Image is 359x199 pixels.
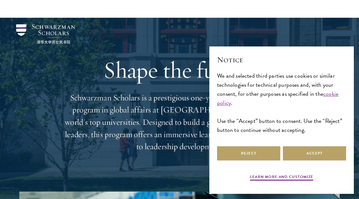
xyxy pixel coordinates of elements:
h2: Notice [217,54,346,65]
h1: Shape the future. [64,56,296,84]
button: Reject [217,146,280,161]
a: cookie policy [217,89,338,107]
button: Learn more and customize [250,174,313,182]
div: We and selected third parties use cookies or similar technologies for technical purposes and, wit... [217,71,346,135]
button: Accept [283,146,346,161]
p: Schwarzman Scholars is a prestigious one-year, fully funded master’s program in global affairs at... [64,92,296,153]
img: Schwarzman Scholars [16,24,75,44]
